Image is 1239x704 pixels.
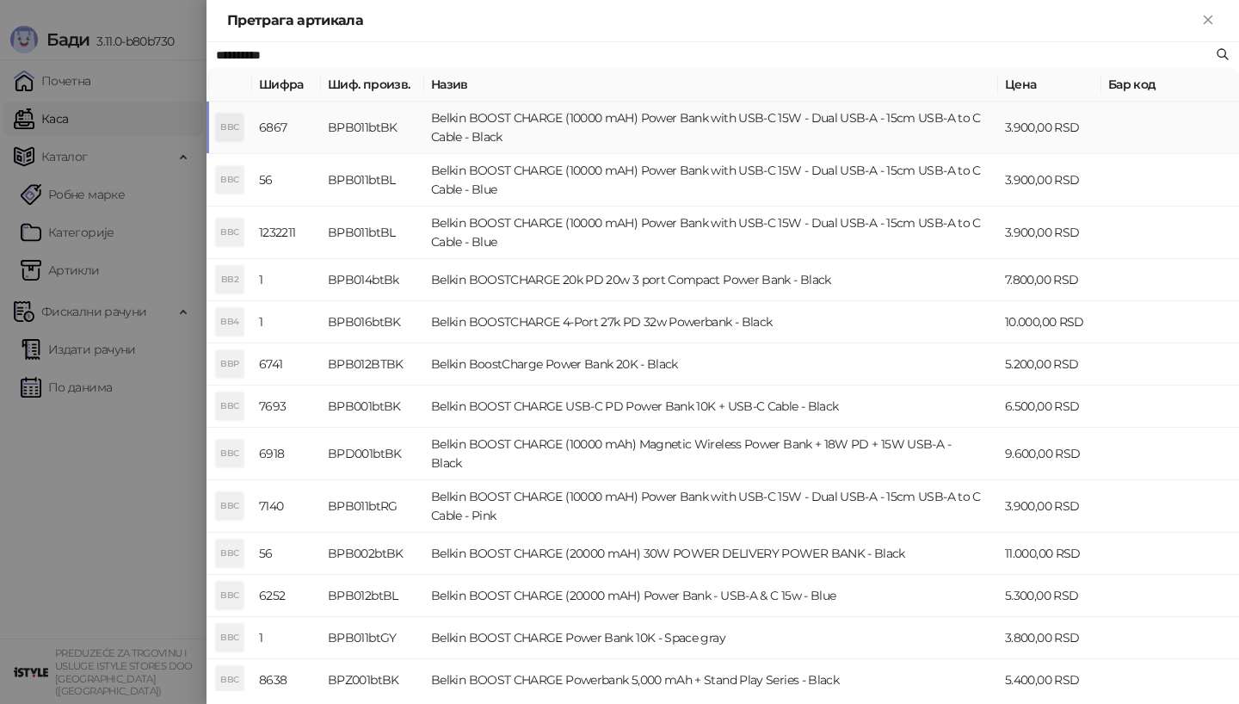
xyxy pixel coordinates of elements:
td: 3.900,00 RSD [998,480,1101,533]
td: 3.900,00 RSD [998,102,1101,154]
td: 6.500,00 RSD [998,386,1101,428]
td: BPB011btBL [321,154,424,207]
td: BPD001btBK [321,428,424,480]
td: BPB016btBK [321,301,424,343]
td: Belkin BOOST CHARGE (10000 mAH) Power Bank with USB-C 15W - Dual USB-A - 15cm USB-A to C Cable - ... [424,154,998,207]
th: Назив [424,68,998,102]
div: BBC [216,666,243,694]
td: 11.000,00 RSD [998,533,1101,575]
td: 56 [252,533,321,575]
div: BB4 [216,308,243,336]
td: BPB012btBL [321,575,424,617]
td: Belkin BOOST CHARGE (20000 mAH) Power Bank - USB-A & C 15w - Blue [424,575,998,617]
td: BPB011btBK [321,102,424,154]
div: Претрага артикала [227,10,1198,31]
td: 10.000,00 RSD [998,301,1101,343]
button: Close [1198,10,1218,31]
td: 3.900,00 RSD [998,154,1101,207]
td: Belkin BoostCharge Power Bank 20K - Black [424,343,998,386]
td: 7140 [252,480,321,533]
td: 7.800,00 RSD [998,259,1101,301]
td: Belkin BOOSTCHARGE 20k PD 20w 3 port Compact Power Bank - Black [424,259,998,301]
td: 6867 [252,102,321,154]
div: BBC [216,392,243,420]
div: BBC [216,624,243,652]
td: BPB014btBk [321,259,424,301]
td: BPB002btBK [321,533,424,575]
th: Цена [998,68,1101,102]
th: Шифра [252,68,321,102]
td: 1 [252,259,321,301]
td: 6252 [252,575,321,617]
th: Бар код [1101,68,1239,102]
td: Belkin BOOST CHARGE USB-C PD Power Bank 10K + USB-C Cable - Black [424,386,998,428]
td: BPB011btGY [321,617,424,659]
div: BBC [216,492,243,520]
td: BPB011btBL [321,207,424,259]
td: 5.300,00 RSD [998,575,1101,617]
td: 56 [252,154,321,207]
td: 5.400,00 RSD [998,659,1101,701]
td: 6918 [252,428,321,480]
td: Belkin BOOST CHARGE (10000 mAh) Magnetic Wireless Power Bank + 18W PD + 15W USB-A - Black [424,428,998,480]
div: BBP [216,350,243,378]
td: Belkin BOOST CHARGE (20000 mAH) 30W POWER DELIVERY POWER BANK - Black [424,533,998,575]
th: Шиф. произв. [321,68,424,102]
td: 3.900,00 RSD [998,207,1101,259]
td: Belkin BOOST CHARGE (10000 mAH) Power Bank with USB-C 15W - Dual USB-A - 15cm USB-A to C Cable - ... [424,102,998,154]
td: 1 [252,617,321,659]
div: BBC [216,114,243,141]
td: BPZ001btBK [321,659,424,701]
td: 8638 [252,659,321,701]
td: 5.200,00 RSD [998,343,1101,386]
td: Belkin BOOST CHARGE (10000 mAH) Power Bank with USB-C 15W - Dual USB-A - 15cm USB-A to C Cable - ... [424,480,998,533]
div: BBC [216,440,243,467]
td: 1232211 [252,207,321,259]
td: 9.600,00 RSD [998,428,1101,480]
div: BB2 [216,266,243,293]
td: Belkin BOOST CHARGE Powerbank 5,000 mAh + Stand Play Series - Black [424,659,998,701]
div: BBC [216,540,243,567]
td: 1 [252,301,321,343]
td: 7693 [252,386,321,428]
td: 3.800,00 RSD [998,617,1101,659]
div: BBC [216,219,243,246]
td: 6741 [252,343,321,386]
div: BBC [216,582,243,609]
td: BPB001btBK [321,386,424,428]
td: Belkin BOOST CHARGE Power Bank 10K - Space gray [424,617,998,659]
td: Belkin BOOSTCHARGE 4-Port 27k PD 32w Powerbank - Black [424,301,998,343]
td: BPB011btRG [321,480,424,533]
td: Belkin BOOST CHARGE (10000 mAH) Power Bank with USB-C 15W - Dual USB-A - 15cm USB-A to C Cable - ... [424,207,998,259]
td: BPB012BTBK [321,343,424,386]
div: BBC [216,166,243,194]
